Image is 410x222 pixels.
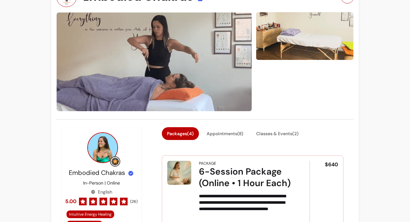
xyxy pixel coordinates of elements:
span: Embodied Chakras [69,169,125,177]
span: ( 26 ) [130,199,138,204]
div: 6-Session Package (Online • 1 Hour Each) [199,166,292,189]
div: English [91,189,112,195]
button: Appointments(8) [201,127,248,140]
img: image-0 [56,12,252,111]
button: Packages(4) [162,127,199,140]
div: Package [199,161,216,166]
span: Intuitive Energy Healing [69,212,112,217]
img: image-1 [256,11,354,61]
img: Provider image [87,132,118,163]
span: 5.00 [65,198,76,205]
img: 6-Session Package (Online • 1 Hour Each) [167,161,191,185]
p: In-Person | Online [83,180,120,186]
button: Classes & Events(2) [251,127,304,140]
img: Grow [111,158,119,165]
